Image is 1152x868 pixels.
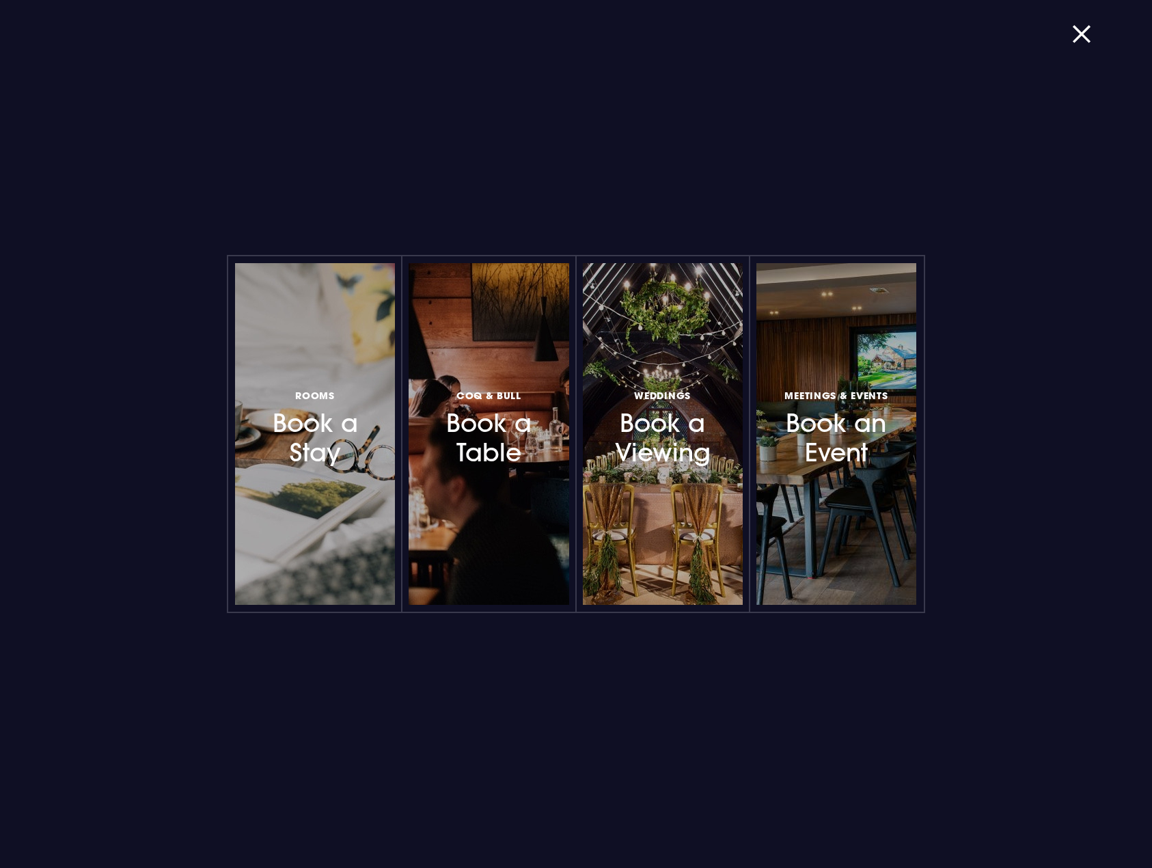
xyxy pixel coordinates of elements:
a: Coq & BullBook a Table [409,263,568,605]
a: RoomsBook a Stay [235,263,395,605]
a: WeddingsBook a Viewing [583,263,743,605]
a: Meetings & EventsBook an Event [756,263,916,605]
span: Rooms [295,389,335,402]
h3: Book a Table [429,386,548,467]
h3: Book a Viewing [603,386,722,467]
span: Coq & Bull [456,389,521,402]
h3: Book a Stay [256,386,374,467]
span: Weddings [634,389,691,402]
h3: Book an Event [777,386,896,467]
span: Meetings & Events [784,389,888,402]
